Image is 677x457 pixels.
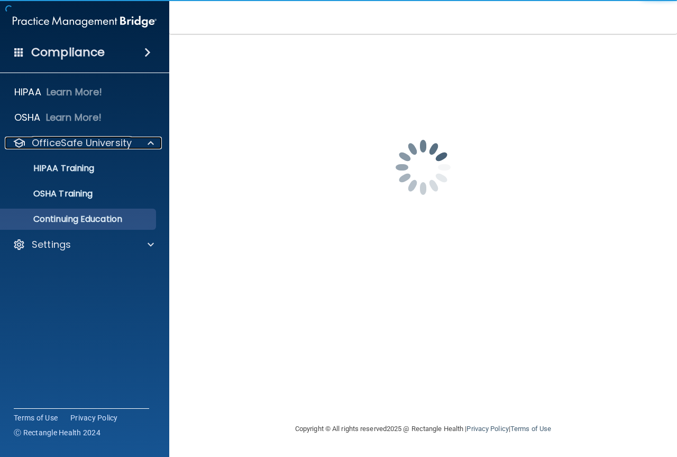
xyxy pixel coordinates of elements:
[14,427,100,438] span: Ⓒ Rectangle Health 2024
[7,214,151,225] p: Continuing Education
[7,189,93,199] p: OSHA Training
[7,163,94,174] p: HIPAA Training
[13,137,154,149] a: OfficeSafe University
[31,45,105,60] h4: Compliance
[370,114,476,220] img: spinner.e123f6fc.gif
[70,413,118,423] a: Privacy Policy
[13,238,154,251] a: Settings
[32,137,132,149] p: OfficeSafe University
[466,425,508,433] a: Privacy Policy
[510,425,551,433] a: Terms of Use
[32,238,71,251] p: Settings
[14,86,41,98] p: HIPAA
[46,111,102,124] p: Learn More!
[230,412,616,446] div: Copyright © All rights reserved 2025 @ Rectangle Health | |
[14,413,58,423] a: Terms of Use
[13,11,157,32] img: PMB logo
[14,111,41,124] p: OSHA
[47,86,103,98] p: Learn More!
